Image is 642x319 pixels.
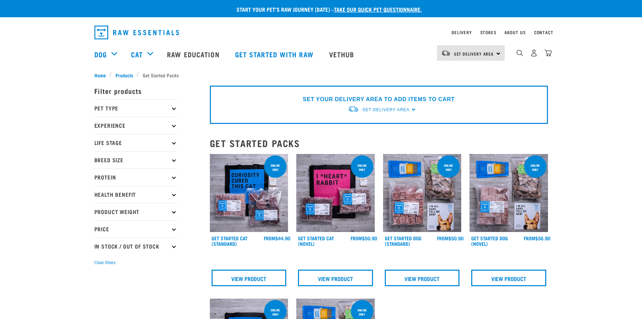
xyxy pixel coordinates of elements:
[94,71,106,79] span: Home
[441,50,450,56] img: van-moving.png
[94,186,177,203] p: Health Benefit
[437,160,460,175] div: online only
[94,82,177,99] p: Filter products
[530,49,538,57] img: user.png
[303,95,455,104] p: SET YOUR DELIVERY AREA TO ADD ITEMS TO CART
[524,237,535,239] span: FROM
[383,154,462,232] img: NSP Dog Standard Update
[160,40,228,68] a: Raw Education
[94,26,179,39] img: Raw Essentials Logo
[385,237,421,245] a: Get Started Dog (Standard)
[212,270,287,286] a: View Product
[517,50,523,56] img: home-icon-1@2x.png
[524,235,550,241] div: $56.90
[385,270,460,286] a: View Product
[210,154,288,232] img: Assortment Of Raw Essential Products For Cats Including, Blue And Black Tote Bag With "Curiosity ...
[115,71,133,79] span: Products
[94,49,107,59] a: Dog
[298,270,373,286] a: View Product
[228,40,322,68] a: Get started with Raw
[264,235,290,241] div: $44.90
[504,31,525,33] a: About Us
[469,154,548,232] img: NSP Dog Novel Update
[298,237,334,245] a: Get Started Cat (Novel)
[296,154,375,232] img: Assortment Of Raw Essential Products For Cats Including, Pink And Black Tote Bag With "I *Heart* ...
[94,220,177,238] p: Price
[437,235,464,241] div: $50.90
[94,99,177,117] p: Pet Type
[524,160,547,175] div: online only
[322,40,363,68] a: Vethub
[351,237,362,239] span: FROM
[94,117,177,134] p: Experience
[94,238,177,255] p: In Stock / Out Of Stock
[348,106,359,113] img: van-moving.png
[351,160,373,175] div: online only
[437,237,448,239] span: FROM
[452,31,472,33] a: Delivery
[471,237,508,245] a: Get Started Dog (Novel)
[264,237,275,239] span: FROM
[94,260,115,266] button: Clear filters
[94,168,177,186] p: Protein
[534,31,553,33] a: Contact
[480,31,496,33] a: Stores
[94,134,177,151] p: Life Stage
[94,71,110,79] a: Home
[264,160,287,175] div: online only
[471,270,546,286] a: View Product
[89,23,553,42] nav: dropdown navigation
[334,8,422,11] a: take our quick pet questionnaire.
[362,107,409,112] span: Set Delivery Area
[351,235,377,241] div: $50.90
[112,71,137,79] a: Products
[212,237,248,245] a: Get Started Cat (Standard)
[545,49,552,57] img: home-icon@2x.png
[131,49,143,59] a: Cat
[94,71,548,79] nav: breadcrumbs
[94,203,177,220] p: Product Weight
[210,138,548,148] h2: Get Started Packs
[94,151,177,168] p: Breed Size
[454,52,494,55] span: Set Delivery Area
